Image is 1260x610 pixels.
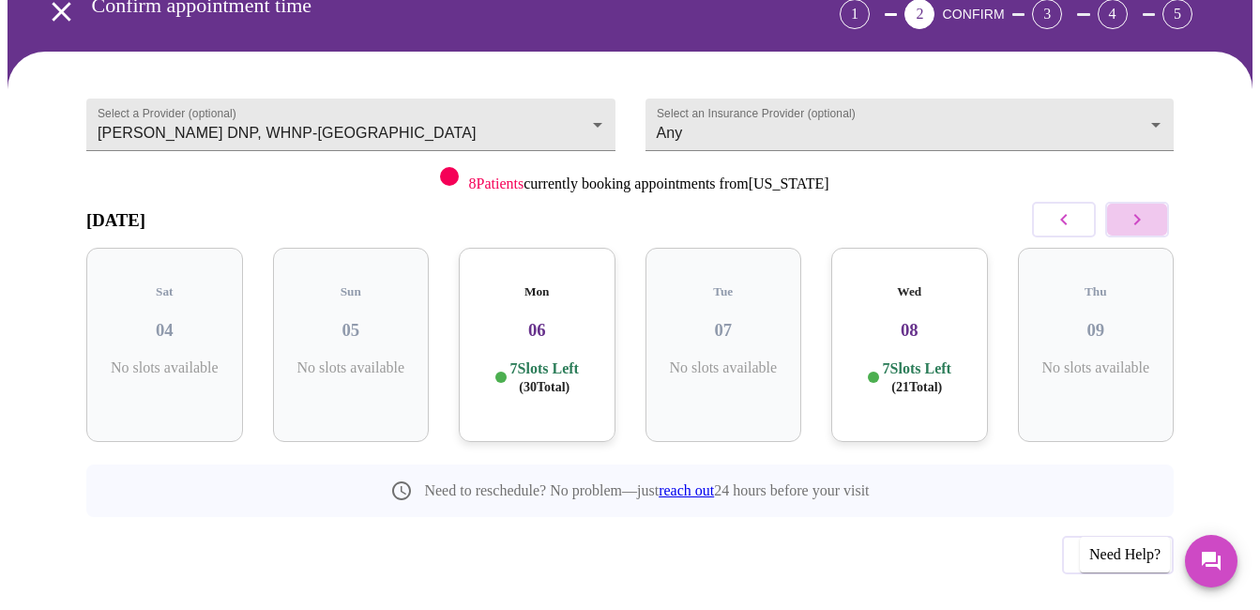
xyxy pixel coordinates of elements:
[288,320,415,341] h3: 05
[86,210,145,231] h3: [DATE]
[474,320,600,341] h3: 06
[1033,320,1160,341] h3: 09
[519,380,569,394] span: ( 30 Total)
[288,359,415,376] p: No slots available
[1080,537,1170,572] div: Need Help?
[660,359,787,376] p: No slots available
[474,284,600,299] h5: Mon
[1033,359,1160,376] p: No slots available
[645,99,1175,151] div: Any
[101,320,228,341] h3: 04
[288,284,415,299] h5: Sun
[101,359,228,376] p: No slots available
[101,284,228,299] h5: Sat
[1062,536,1174,573] button: Previous
[659,482,714,498] a: reach out
[1033,284,1160,299] h5: Thu
[468,175,828,192] p: currently booking appointments from [US_STATE]
[891,380,942,394] span: ( 21 Total)
[846,284,973,299] h5: Wed
[660,284,787,299] h5: Tue
[510,359,579,396] p: 7 Slots Left
[86,99,615,151] div: [PERSON_NAME] DNP, WHNP-[GEOGRAPHIC_DATA]
[424,482,869,499] p: Need to reschedule? No problem—just 24 hours before your visit
[942,7,1004,22] span: CONFIRM
[468,175,524,191] span: 8 Patients
[883,359,951,396] p: 7 Slots Left
[660,320,787,341] h3: 07
[1185,535,1237,587] button: Messages
[846,320,973,341] h3: 08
